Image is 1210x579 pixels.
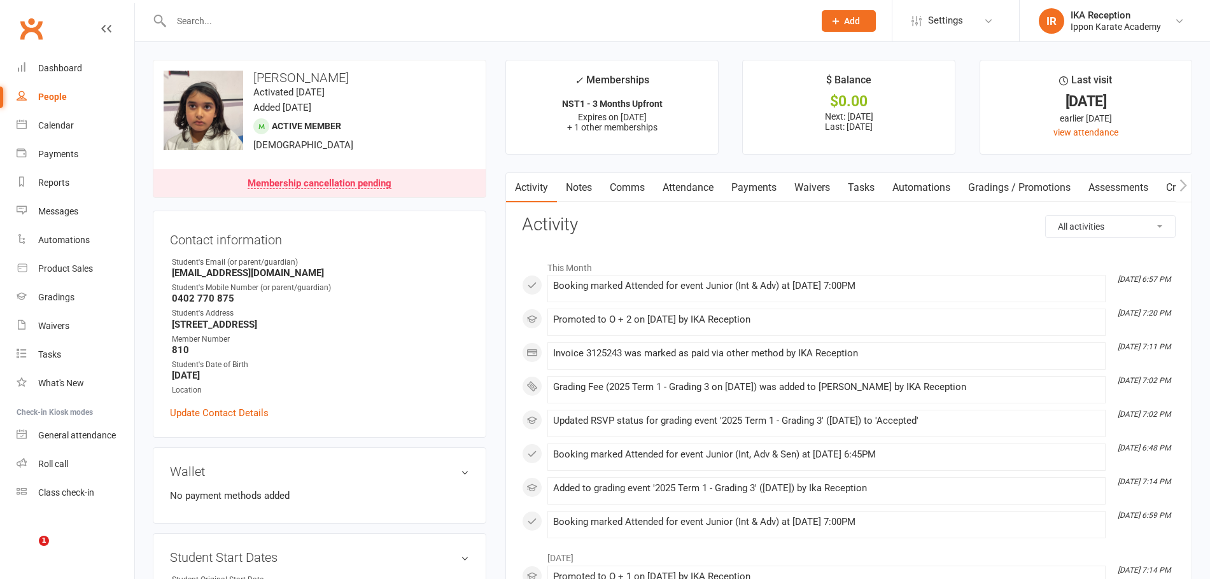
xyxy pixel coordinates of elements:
div: $ Balance [826,72,871,95]
div: Gradings [38,292,74,302]
div: Calendar [38,120,74,130]
span: Add [844,16,860,26]
div: IR [1039,8,1064,34]
div: Roll call [38,459,68,469]
strong: [EMAIL_ADDRESS][DOMAIN_NAME] [172,267,469,279]
a: Payments [17,140,134,169]
div: Grading Fee (2025 Term 1 - Grading 3 on [DATE]) was added to [PERSON_NAME] by IKA Reception [553,382,1100,393]
div: $0.00 [754,95,943,108]
i: [DATE] 7:14 PM [1118,566,1171,575]
a: Tasks [17,340,134,369]
div: Product Sales [38,263,93,274]
a: Dashboard [17,54,134,83]
input: Search... [167,12,805,30]
div: People [38,92,67,102]
a: General attendance kiosk mode [17,421,134,450]
img: image1717142891.png [164,71,243,150]
div: Memberships [575,72,649,95]
div: Booking marked Attended for event Junior (Int & Adv) at [DATE] 7:00PM [553,281,1100,291]
i: [DATE] 7:02 PM [1118,376,1171,385]
h3: Student Start Dates [170,550,469,564]
a: Class kiosk mode [17,478,134,507]
div: General attendance [38,430,116,440]
div: Promoted to O + 2 on [DATE] by IKA Reception [553,314,1100,325]
div: Booking marked Attended for event Junior (Int, Adv & Sen) at [DATE] 6:45PM [553,449,1100,460]
div: Student's Mobile Number (or parent/guardian) [172,282,469,294]
h3: Wallet [170,464,469,478]
a: Waivers [17,312,134,340]
div: Tasks [38,349,61,359]
a: Assessments [1080,173,1157,202]
h3: Contact information [170,228,469,247]
li: This Month [522,255,1176,275]
a: Activity [506,173,557,202]
div: Student's Date of Birth [172,359,469,371]
div: Payments [38,149,78,159]
div: Dashboard [38,63,82,73]
a: view attendance [1053,127,1118,137]
div: What's New [38,378,84,388]
a: Gradings [17,283,134,312]
i: [DATE] 6:59 PM [1118,511,1171,520]
div: Membership cancellation pending [248,179,391,189]
a: What's New [17,369,134,398]
time: Added [DATE] [253,102,311,113]
strong: NST1 - 3 Months Upfront [562,99,663,109]
div: IKA Reception [1071,10,1161,21]
div: Booking marked Attended for event Junior (Int & Adv) at [DATE] 7:00PM [553,517,1100,527]
button: Add [822,10,876,32]
div: [DATE] [992,95,1180,108]
i: ✓ [575,74,583,87]
a: Calendar [17,111,134,140]
a: Messages [17,197,134,226]
div: Waivers [38,321,69,331]
a: Automations [17,226,134,255]
a: Roll call [17,450,134,478]
div: Updated RSVP status for grading event '2025 Term 1 - Grading 3' ([DATE]) to 'Accepted' [553,415,1100,426]
strong: 0402 770 875 [172,293,469,304]
a: Reports [17,169,134,197]
i: [DATE] 6:57 PM [1118,275,1171,284]
i: [DATE] 7:14 PM [1118,477,1171,486]
a: Attendance [654,173,722,202]
div: Student's Address [172,307,469,319]
i: [DATE] 7:20 PM [1118,309,1171,317]
a: Update Contact Details [170,405,269,421]
strong: [DATE] [172,370,469,381]
i: [DATE] 7:11 PM [1118,342,1171,351]
strong: [STREET_ADDRESS] [172,319,469,330]
div: Reports [38,178,69,188]
iframe: Intercom live chat [13,536,43,566]
a: Gradings / Promotions [959,173,1080,202]
li: [DATE] [522,545,1176,565]
a: Comms [601,173,654,202]
div: Added to grading event '2025 Term 1 - Grading 3' ([DATE]) by Ika Reception [553,483,1100,494]
div: Location [172,384,469,396]
i: [DATE] 6:48 PM [1118,443,1171,452]
a: Automations [883,173,959,202]
p: Next: [DATE] Last: [DATE] [754,111,943,132]
a: Notes [557,173,601,202]
i: [DATE] 7:02 PM [1118,410,1171,419]
span: Active member [272,121,341,131]
div: earlier [DATE] [992,111,1180,125]
div: Ippon Karate Academy [1071,21,1161,32]
h3: [PERSON_NAME] [164,71,475,85]
a: Waivers [785,173,839,202]
h3: Activity [522,215,1176,235]
span: [DEMOGRAPHIC_DATA] [253,139,353,151]
div: Invoice 3125243 was marked as paid via other method by IKA Reception [553,348,1100,359]
strong: 810 [172,344,469,356]
div: Member Number [172,333,469,345]
span: Settings [928,6,963,35]
a: Product Sales [17,255,134,283]
div: Class check-in [38,487,94,498]
a: Clubworx [15,13,47,45]
span: + 1 other memberships [567,122,658,132]
li: No payment methods added [170,488,469,503]
span: Expires on [DATE] [578,112,647,122]
div: Student's Email (or parent/guardian) [172,256,469,269]
div: Messages [38,206,78,216]
a: People [17,83,134,111]
div: Automations [38,235,90,245]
